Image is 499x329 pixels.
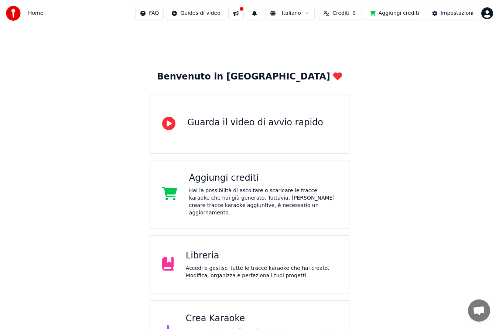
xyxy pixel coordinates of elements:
img: youka [6,6,21,21]
button: FAQ [135,7,164,20]
div: Hai la possibilità di ascoltare o scaricare le tracce karaoke che hai già generato. Tuttavia, [PE... [189,187,337,217]
a: Aprire la chat [468,299,490,322]
div: Accedi e gestisci tutte le tracce karaoke che hai creato. Modifica, organizza e perfeziona i tuoi... [186,265,337,279]
button: Aggiungi crediti [365,7,424,20]
div: Benvenuto in [GEOGRAPHIC_DATA] [157,71,342,83]
span: 0 [352,10,356,17]
div: Guarda il video di avvio rapido [187,117,323,129]
div: Impostazioni [441,10,474,17]
button: Crediti0 [318,7,362,20]
button: Guides di video [167,7,225,20]
button: Impostazioni [427,7,478,20]
div: Aggiungi crediti [189,172,337,184]
div: Crea Karaoke [186,313,337,325]
span: Home [28,10,43,17]
span: Crediti [332,10,349,17]
div: Libreria [186,250,337,262]
nav: breadcrumb [28,10,43,17]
